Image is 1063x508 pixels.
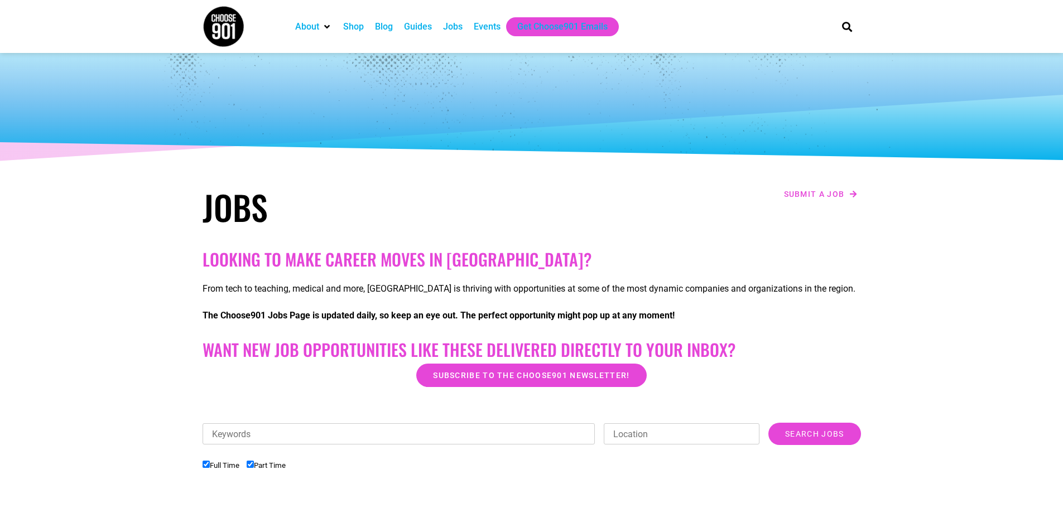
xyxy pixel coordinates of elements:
[203,423,595,444] input: Keywords
[295,20,319,33] a: About
[443,20,463,33] a: Jobs
[781,187,861,201] a: Submit a job
[433,371,629,379] span: Subscribe to the Choose901 newsletter!
[247,461,254,468] input: Part Time
[203,187,526,227] h1: Jobs
[203,461,210,468] input: Full Time
[768,423,860,445] input: Search Jobs
[604,423,759,444] input: Location
[416,364,646,387] a: Subscribe to the Choose901 newsletter!
[203,310,675,321] strong: The Choose901 Jobs Page is updated daily, so keep an eye out. The perfect opportunity might pop u...
[290,17,823,36] nav: Main nav
[203,461,239,470] label: Full Time
[838,17,856,36] div: Search
[203,340,861,360] h2: Want New Job Opportunities like these Delivered Directly to your Inbox?
[343,20,364,33] a: Shop
[517,20,608,33] a: Get Choose901 Emails
[203,249,861,269] h2: Looking to make career moves in [GEOGRAPHIC_DATA]?
[203,282,861,296] p: From tech to teaching, medical and more, [GEOGRAPHIC_DATA] is thriving with opportunities at some...
[404,20,432,33] a: Guides
[474,20,501,33] a: Events
[784,190,845,198] span: Submit a job
[375,20,393,33] a: Blog
[247,461,286,470] label: Part Time
[290,17,338,36] div: About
